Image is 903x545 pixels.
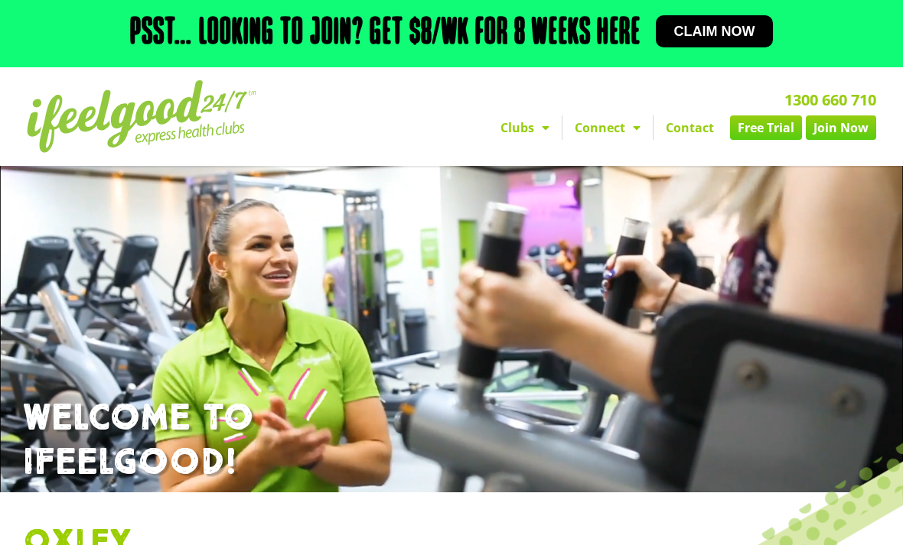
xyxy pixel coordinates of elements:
a: Contact [654,115,726,140]
a: Claim now [656,15,774,47]
nav: Menu [330,115,877,140]
a: Join Now [806,115,876,140]
h1: WELCOME TO IFEELGOOD! [23,397,880,485]
h2: Psst… Looking to join? Get $8/wk for 8 weeks here [130,15,641,52]
a: Free Trial [730,115,802,140]
a: Clubs [488,115,562,140]
a: Connect [562,115,653,140]
a: 1300 660 710 [784,89,876,110]
span: Claim now [674,24,755,38]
